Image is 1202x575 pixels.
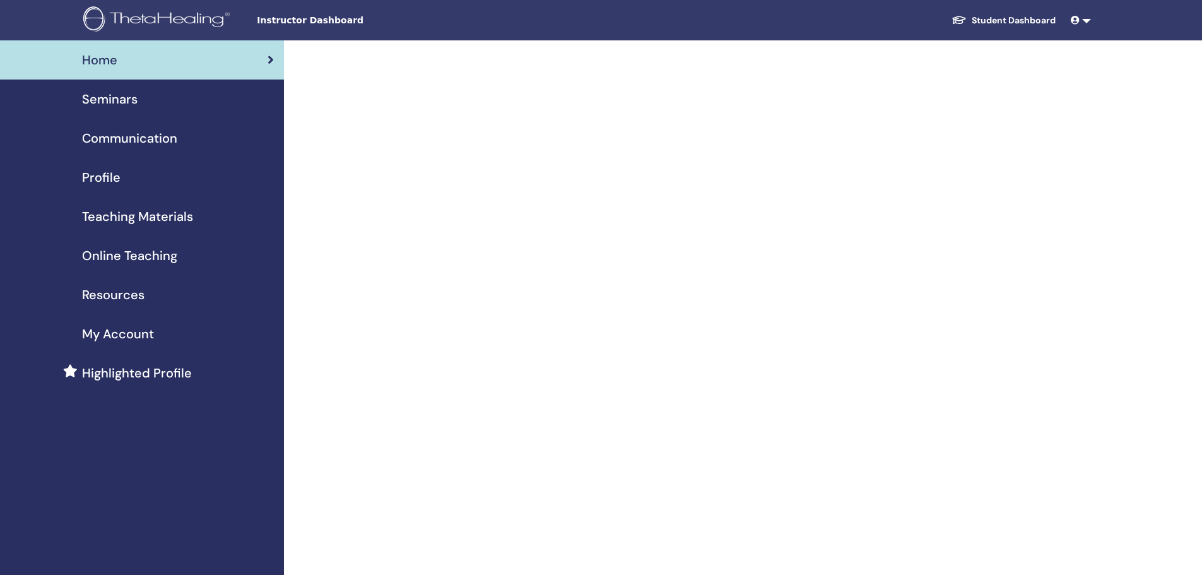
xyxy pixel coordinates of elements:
[257,14,446,27] span: Instructor Dashboard
[82,207,193,226] span: Teaching Materials
[82,246,177,265] span: Online Teaching
[82,90,138,109] span: Seminars
[82,168,121,187] span: Profile
[82,129,177,148] span: Communication
[82,50,117,69] span: Home
[941,9,1066,32] a: Student Dashboard
[83,6,234,35] img: logo.png
[82,364,192,382] span: Highlighted Profile
[82,324,154,343] span: My Account
[82,285,144,304] span: Resources
[952,15,967,25] img: graduation-cap-white.svg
